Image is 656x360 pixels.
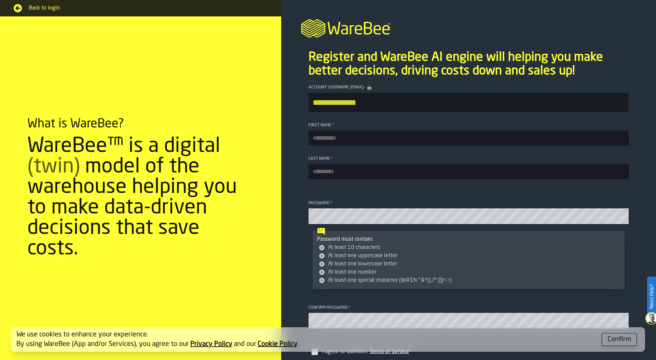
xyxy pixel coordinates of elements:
[258,341,298,348] a: Cookie Policy
[309,85,629,90] div: Account Username (Email)
[309,85,629,112] label: button-toolbar-Account Username (Email)
[648,277,655,316] label: Need Help?
[318,268,620,276] li: At least one number
[309,123,629,128] div: First Name
[309,93,629,112] input: button-toolbar-Account Username (Email)
[309,130,629,146] input: button-toolbar-First Name
[309,201,629,206] div: Password
[309,51,629,78] p: Register and WareBee AI engine will helping you make better decisions, driving costs down and sal...
[281,11,656,44] a: logo-header
[309,156,629,161] div: Last Name
[331,156,333,161] span: Required
[27,157,80,177] span: (twin)
[318,260,620,268] li: At least one lowercase letter
[309,201,629,224] label: button-toolbar-Password
[27,136,254,259] div: WareBee™ is a digital model of the warehouse helping you to make data-driven decisions that save ...
[11,327,645,352] div: alert-[object Object]
[190,341,232,348] a: Privacy Policy
[602,333,637,346] button: button-
[309,156,629,179] label: button-toolbar-Last Name
[607,335,631,344] div: Confirm
[332,123,334,128] span: Required
[309,164,629,179] input: button-toolbar-Last Name
[318,276,620,285] li: At least one special character (!@#$%^&*(),.?":{}|<>)
[27,117,124,131] div: What is WareBee?
[330,201,332,206] span: Required
[309,313,629,329] input: button-toolbar-Confirm password
[318,244,620,252] li: At least 10 characters
[309,123,629,146] label: button-toolbar-First Name
[309,208,629,224] input: button-toolbar-Password
[619,214,627,221] button: button-toolbar-Password
[309,305,629,329] label: button-toolbar-Confirm password
[14,4,268,12] a: Back to login
[29,4,268,12] span: Back to login
[309,305,629,310] div: Confirm password
[348,305,351,310] span: Required
[16,330,596,349] div: We use cookies to enhance your experience. By using WareBee (App and/or Services), you agree to o...
[318,252,620,260] li: At least one uppercase letter
[317,235,620,285] div: Password must contain:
